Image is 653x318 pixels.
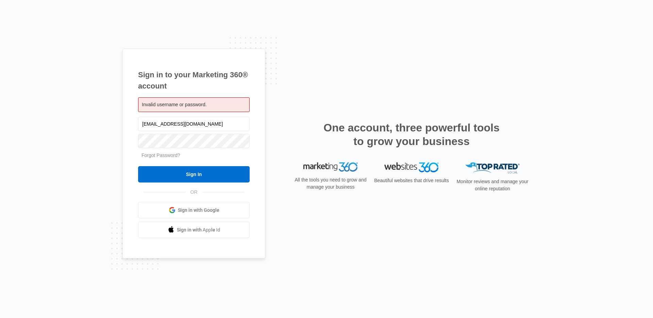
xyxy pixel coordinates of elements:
[178,207,219,214] span: Sign in with Google
[384,162,439,172] img: Websites 360
[138,202,250,218] a: Sign in with Google
[454,178,531,192] p: Monitor reviews and manage your online reputation
[186,189,202,196] span: OR
[292,176,369,191] p: All the tools you need to grow and manage your business
[138,166,250,182] input: Sign In
[138,117,250,131] input: Email
[373,177,450,184] p: Beautiful websites that drive results
[138,222,250,238] a: Sign in with Apple Id
[177,226,220,234] span: Sign in with Apple Id
[138,69,250,92] h1: Sign in to your Marketing 360® account
[321,121,502,148] h2: One account, three powerful tools to grow your business
[141,153,180,158] a: Forgot Password?
[465,162,520,174] img: Top Rated Local
[303,162,358,172] img: Marketing 360
[142,102,207,107] span: Invalid username or password.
